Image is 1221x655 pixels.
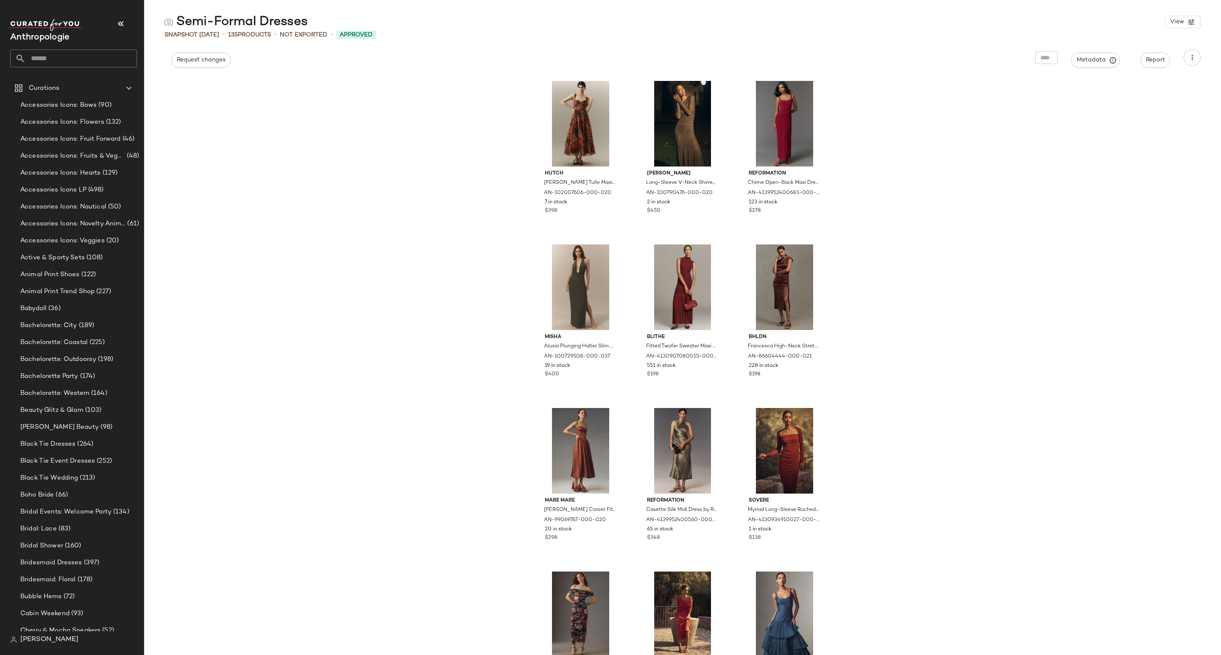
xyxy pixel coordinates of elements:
[20,558,82,568] span: Bridesmaid Dresses
[57,524,71,534] span: (83)
[20,338,88,347] span: Bachelorette: Coastal
[545,207,557,215] span: $398
[647,362,676,370] span: 551 in stock
[106,202,121,212] span: (50)
[20,372,78,381] span: Bachelorette Party
[640,244,725,330] img: 4130907080015_060_b
[748,516,820,524] span: AN-4130934910027-000-020
[647,199,670,206] span: 2 in stock
[748,189,820,197] span: AN-4139952400683-000-065
[646,343,718,350] span: Fitted Twofer Sweater Maxi Dress by BLITHE in Red, Women's, Size: XS, Polyester/Nylon/Wool at Ant...
[646,189,713,197] span: AN-100790476-000-020
[1146,57,1165,64] span: Report
[95,456,112,466] span: (252)
[647,371,658,378] span: $198
[20,609,70,619] span: Cabin Weekend
[274,30,276,40] span: •
[544,189,611,197] span: AN-102007606-000-020
[125,219,139,229] span: (61)
[742,244,827,330] img: 86604444_021_b
[112,507,129,517] span: (134)
[20,541,63,551] span: Bridal Shower
[1071,53,1120,68] button: Metadata
[29,83,59,93] span: Curations
[545,362,570,370] span: 19 in stock
[223,30,225,40] span: •
[544,179,616,187] span: [PERSON_NAME] Tulle Maxi Dress by [PERSON_NAME] in Brown, Women's, Size: 2, Polyester at Anthropo...
[20,168,101,178] span: Accessories Icons: Hearts
[748,506,820,514] span: Myriad Long-Sleeve Ruched Midi Dress by SOVERE in Brown, Women's, Size: Medium, Nylon/Elastane at...
[104,117,121,127] span: (132)
[20,253,85,263] span: Active & Sporty Sets
[749,199,778,206] span: 123 in stock
[646,353,718,361] span: AN-4130907080015-000-060
[545,497,616,505] span: Mare Mare
[20,575,76,585] span: Bridesmaid: Floral
[10,636,17,643] img: svg%3e
[20,635,78,645] span: [PERSON_NAME]
[647,333,719,341] span: BLITHE
[545,333,616,341] span: MISHA
[646,506,718,514] span: Casette Silk Midi Dress by Reformation in Green, Women's, Size: 10 at Anthropologie
[538,81,623,167] img: 102007606_020_b
[105,236,119,246] span: (20)
[20,473,78,483] span: Black Tie Wedding
[544,353,610,361] span: AN-100729508-000-037
[647,170,719,178] span: [PERSON_NAME]
[20,405,84,415] span: Beauty Glitz & Glam
[742,408,827,494] img: 4130934910027_020_b
[20,592,62,602] span: Bubble Hems
[20,439,75,449] span: Black Tie Dresses
[1076,56,1115,64] span: Metadata
[538,408,623,494] img: 99069767_020_b
[85,253,103,263] span: (108)
[76,575,93,585] span: (178)
[125,151,139,161] span: (48)
[749,497,820,505] span: SOVERE
[647,497,719,505] span: Reformation
[84,405,102,415] span: (103)
[88,338,105,347] span: (225)
[20,422,99,432] span: [PERSON_NAME] Beauty
[544,516,606,524] span: AN-99069767-000-020
[20,287,95,297] span: Animal Print Trend Shop
[646,516,718,524] span: AN-4139952400560-000-031
[20,355,96,364] span: Bachelorette: Outdoorsy
[749,207,761,215] span: $278
[748,343,820,350] span: Francesca High-Neck Stretch Satin Midi Dress by BHLDN in Brown, Women's, Size: 2XL, Polyester/Ela...
[538,244,623,330] img: 100729508_037_b
[647,207,661,215] span: $450
[749,526,772,533] span: 1 in stock
[20,524,57,534] span: Bridal: Lace
[20,270,80,280] span: Animal Print Shoes
[545,534,557,542] span: $298
[78,473,95,483] span: (213)
[20,626,100,636] span: Cherry & Mocha Sneakers
[331,30,333,40] span: •
[749,362,778,370] span: 228 in stock
[340,31,373,39] span: Approved
[164,31,219,39] span: Snapshot [DATE]
[75,439,93,449] span: (264)
[20,321,77,330] span: Bachelorette: City
[97,100,112,110] span: (90)
[20,185,86,195] span: Accessories Icons LP
[544,343,616,350] span: Alusia Plunging Halter Slim Maxi Dress by MISHA in Green, Women's, Size: Large, Polyester/Viscose...
[228,32,238,38] span: 135
[171,53,231,68] button: Request changes
[20,100,97,110] span: Accessories Icons: Bows
[20,304,47,314] span: Babydoll
[164,18,173,26] img: svg%3e
[1165,16,1201,28] button: View
[647,534,660,542] span: $348
[176,57,226,64] span: Request changes
[70,609,84,619] span: (93)
[545,199,567,206] span: 7 in stock
[1140,53,1170,68] button: Report
[80,270,96,280] span: (122)
[742,81,827,167] img: 4139952400683_065_b
[77,321,95,330] span: (189)
[62,592,75,602] span: (72)
[640,81,725,167] img: 100790476_020_b
[63,541,81,551] span: (160)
